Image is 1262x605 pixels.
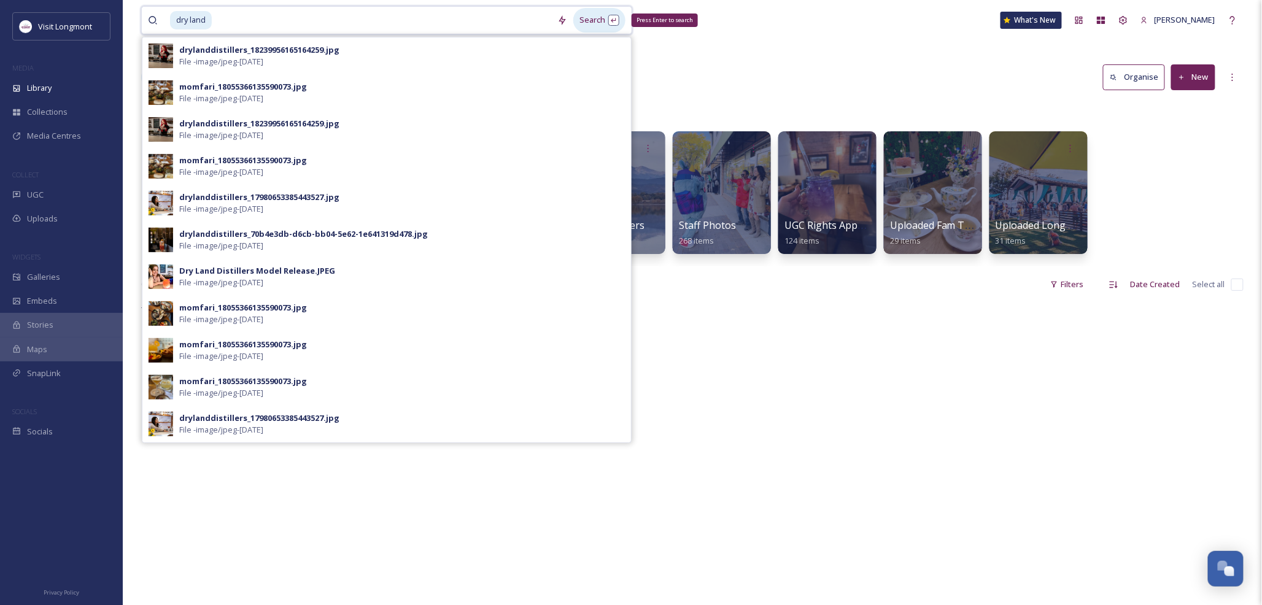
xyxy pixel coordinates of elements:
[179,350,263,362] span: File - image/jpeg - [DATE]
[149,228,173,252] img: e0f3998a-d961-4a17-98b7-e8bc2b2f37e1.jpg
[179,376,307,387] div: momfari_18055366135590073.jpg
[1193,279,1225,290] span: Select all
[890,218,1017,232] span: Uploaded Fam Tour Photos
[1103,64,1165,90] button: Organise
[890,235,921,246] span: 29 items
[149,301,173,326] img: 891e0716-f776-4a54-b788-b55dd97075b1.jpg
[679,235,714,246] span: 268 items
[996,235,1026,246] span: 31 items
[179,56,263,67] span: File - image/jpeg - [DATE]
[179,240,263,252] span: File - image/jpeg - [DATE]
[27,295,57,307] span: Embeds
[149,117,173,142] img: e7478f13-315c-4d60-a8aa-79476f47f38b.jpg
[179,203,263,215] span: File - image/jpeg - [DATE]
[149,264,173,289] img: 2ceee799-121d-4d6b-a93b-119d59e1c37b.jpg
[632,13,698,27] div: Press Enter to search
[12,407,37,416] span: SOCIALS
[149,412,173,436] img: 0bd87af3-6666-4358-abb2-26ba6134b812.jpg
[784,220,924,246] a: UGC Rights Approved Content124 items
[170,11,212,29] span: dry land
[149,191,173,215] img: 7711a5a6-5dbd-4d8a-ad58-67620b7fedca.jpg
[179,155,307,166] div: momfari_18055366135590073.jpg
[1134,8,1221,32] a: [PERSON_NAME]
[149,338,173,363] img: 05b2b6da-f406-4e94-9d23-d252ac8fa81d.jpg
[149,375,173,399] img: ae95ab65-0b45-4780-a887-eca34958a527.jpg
[1125,272,1187,296] div: Date Created
[179,314,263,325] span: File - image/jpeg - [DATE]
[179,44,339,56] div: drylanddistillers_18239956165164259.jpg
[1171,64,1215,90] button: New
[679,220,736,246] a: Staff Photos268 items
[179,118,339,129] div: drylanddistillers_18239956165164259.jpg
[1155,14,1215,25] span: [PERSON_NAME]
[149,80,173,105] img: 9cd8c061-ccd5-4188-ae87-336d2ec96de0.jpg
[27,130,81,142] span: Media Centres
[27,426,53,437] span: Socials
[141,304,223,315] span: There is nothing here.
[27,368,61,379] span: SnapLink
[179,387,263,399] span: File - image/jpeg - [DATE]
[179,339,307,350] div: momfari_18055366135590073.jpg
[179,412,339,424] div: drylanddistillers_17980653385443527.jpg
[179,81,307,93] div: momfari_18055366135590073.jpg
[1001,12,1062,29] a: What's New
[12,63,34,72] span: MEDIA
[27,319,53,331] span: Stories
[27,82,52,94] span: Library
[179,228,428,240] div: drylanddistillers_70b4e3db-d6cb-bb04-5e62-1e641319d478.jpg
[149,154,173,179] img: 1e0dd079-0269-4ec8-85a2-07085d95088e.jpg
[179,424,263,436] span: File - image/jpeg - [DATE]
[784,218,924,232] span: UGC Rights Approved Content
[996,220,1127,246] a: Uploaded Longmont Folders31 items
[27,106,68,118] span: Collections
[996,218,1127,232] span: Uploaded Longmont Folders
[179,265,335,277] div: Dry Land Distillers Model Release.JPEG
[179,166,263,178] span: File - image/jpeg - [DATE]
[784,235,819,246] span: 124 items
[679,218,736,232] span: Staff Photos
[179,302,307,314] div: momfari_18055366135590073.jpg
[149,44,173,68] img: 0d3a615f-2302-4272-a491-56a37f834069.jpg
[1044,272,1090,296] div: Filters
[44,588,79,596] span: Privacy Policy
[1208,551,1244,587] button: Open Chat
[12,252,41,261] span: WIDGETS
[179,191,339,203] div: drylanddistillers_17980653385443527.jpg
[141,279,161,290] span: 0 file s
[27,213,58,225] span: Uploads
[20,20,32,33] img: longmont.jpg
[27,344,47,355] span: Maps
[27,271,60,283] span: Galleries
[179,277,263,288] span: File - image/jpeg - [DATE]
[27,189,44,201] span: UGC
[890,220,1017,246] a: Uploaded Fam Tour Photos29 items
[573,8,625,32] div: Search
[179,129,263,141] span: File - image/jpeg - [DATE]
[12,170,39,179] span: COLLECT
[38,21,92,32] span: Visit Longmont
[44,584,79,599] a: Privacy Policy
[179,93,263,104] span: File - image/jpeg - [DATE]
[1103,64,1171,90] a: Organise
